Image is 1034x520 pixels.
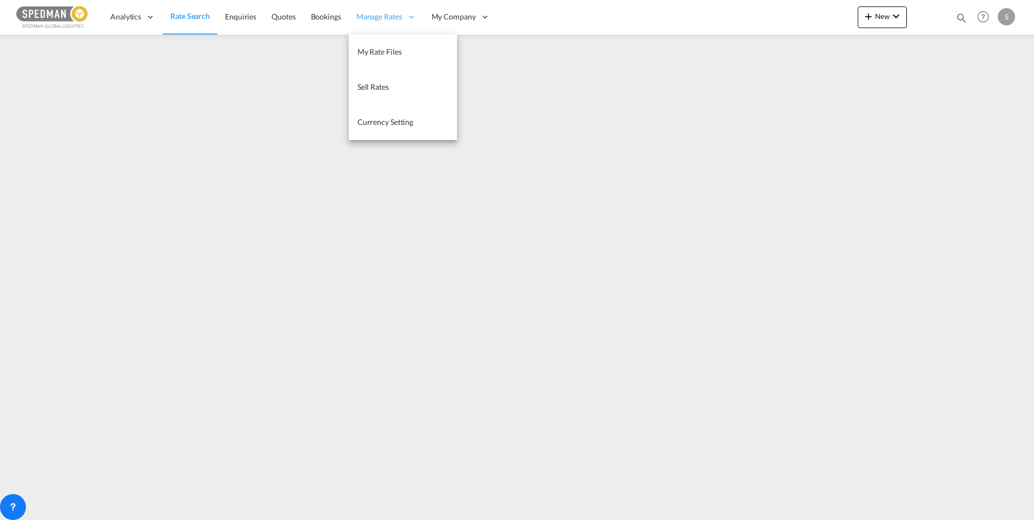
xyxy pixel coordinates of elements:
[110,11,141,22] span: Analytics
[862,10,875,23] md-icon: icon-plus 400-fg
[349,35,457,70] a: My Rate Files
[357,82,389,91] span: Sell Rates
[858,6,907,28] button: icon-plus 400-fgNewicon-chevron-down
[356,11,402,22] span: Manage Rates
[890,10,903,23] md-icon: icon-chevron-down
[998,8,1015,25] div: S
[974,8,998,27] div: Help
[349,70,457,105] a: Sell Rates
[271,12,295,21] span: Quotes
[349,105,457,140] a: Currency Setting
[311,12,341,21] span: Bookings
[225,12,256,21] span: Enquiries
[432,11,476,22] span: My Company
[357,117,413,126] span: Currency Setting
[357,47,402,56] span: My Rate Files
[16,5,89,29] img: c12ca350ff1b11efb6b291369744d907.png
[170,11,210,21] span: Rate Search
[862,12,903,21] span: New
[956,12,967,24] md-icon: icon-magnify
[956,12,967,28] div: icon-magnify
[974,8,992,26] span: Help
